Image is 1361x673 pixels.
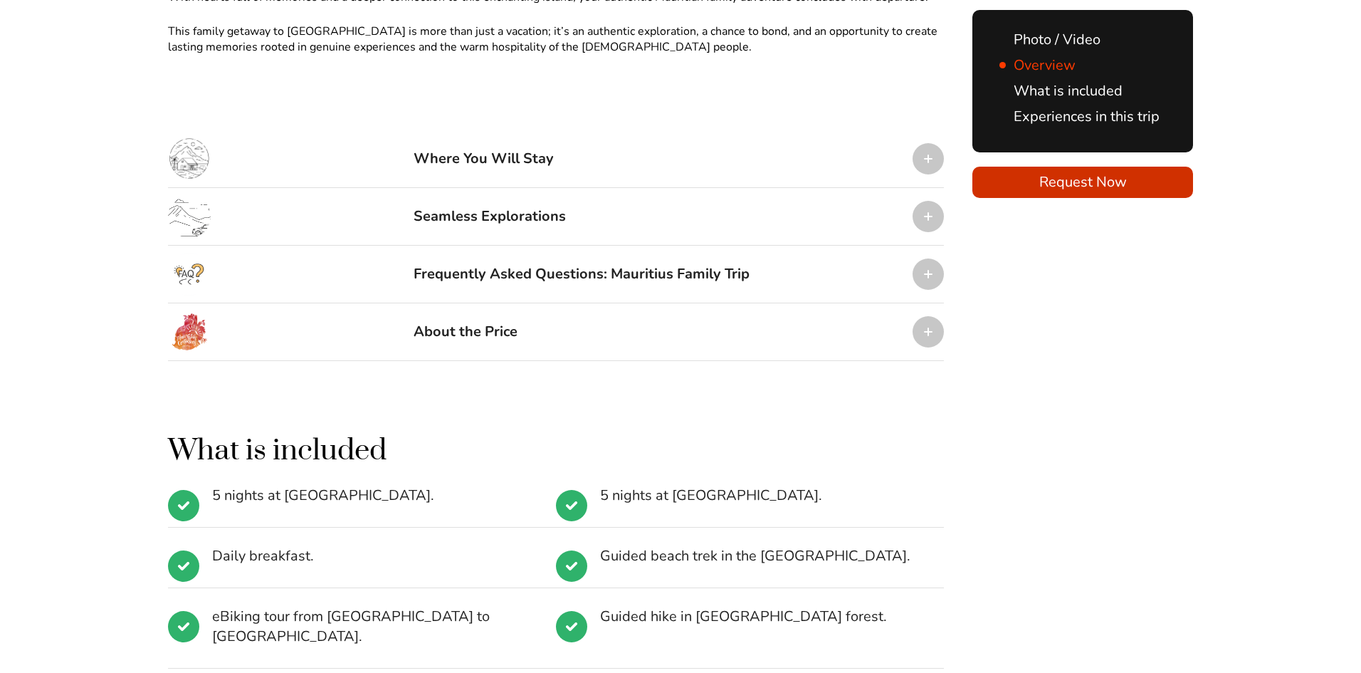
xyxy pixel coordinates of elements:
span: Request Now [972,172,1193,192]
span: eBiking tour from [GEOGRAPHIC_DATA] to [GEOGRAPHIC_DATA]. [212,607,527,647]
div: Where You Will Stay [414,137,554,180]
a: Photo / Video [999,30,1100,49]
h2: What is included [168,432,944,470]
a: What is included [999,81,1123,100]
div: Seamless Explorations [414,195,566,238]
div: Frequently Asked Questions: Mauritius Family Trip [414,253,750,296]
p: This family getaway to [GEOGRAPHIC_DATA] is more than just a vacation; it’s an authentic explorat... [168,24,944,56]
span: 5 nights at [GEOGRAPHIC_DATA]. [212,486,527,506]
a: Overview [999,56,1076,75]
div: About the Price [414,311,517,353]
span: Guided hike in [GEOGRAPHIC_DATA] forest. [600,607,915,627]
a: Experiences in this trip [999,107,1160,126]
span: 5 nights at [GEOGRAPHIC_DATA]. [600,486,915,506]
span: Guided beach trek in the [GEOGRAPHIC_DATA]. [600,546,915,566]
span: Daily breakfast. [212,546,527,566]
